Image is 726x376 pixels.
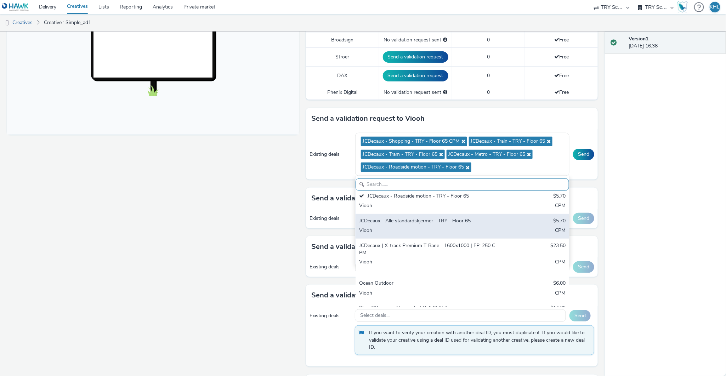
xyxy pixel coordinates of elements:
div: Please select a deal below and click on Send to send a validation request to Phenix Digital. [443,89,447,96]
div: No validation request sent [383,36,448,44]
button: Send [569,310,591,321]
h3: Send a validation request to Phenix Digital [311,290,451,301]
div: JCDecaux - Alle standardskjermer - TRY - Floor 65 [359,217,495,226]
div: No validation request sent [383,89,448,96]
div: Existing deals [310,215,352,222]
span: JCDecaux - Shopping - TRY - Floor 65 CPM [363,138,460,144]
td: Phenix Digital [306,85,379,99]
button: Send a validation request [383,70,448,81]
h3: Send a validation request to Viooh [311,113,425,124]
div: CPM [555,258,566,273]
div: $6.00 [553,280,566,288]
div: $23.50 [550,242,566,257]
span: 0 [487,36,490,43]
div: CPM [555,227,566,235]
span: If you want to verify your creation with another deal ID, you must duplicate it. If you would lik... [369,329,587,351]
div: Viooh [359,258,495,273]
div: JCDecaux - Roadside motion - TRY - Floor 65 [359,193,495,201]
a: Hawk Academy [677,1,691,13]
div: $5.70 [553,193,566,201]
div: CPM [555,290,566,298]
div: [DATE] 16:38 [629,35,720,50]
span: Free [554,89,569,96]
td: Stroer [306,47,379,66]
span: 0 [487,72,490,79]
div: Viooh [359,202,495,210]
span: Free [554,72,569,79]
span: JCDecaux - Train - TRY - Floor 65 [471,138,545,144]
a: Creative : Simple_ad1 [40,14,95,31]
span: JCDecaux - Tram - TRY - Floor 65 [363,152,437,158]
div: Existing deals [310,312,351,319]
span: JCDecaux - Metro - TRY - Floor 65 [448,152,525,158]
button: Send [573,213,594,224]
div: Existing deals [310,263,352,270]
div: $5.70 [553,217,566,226]
span: 0 [487,53,490,60]
img: Hawk Academy [677,1,688,13]
div: Viooh [359,290,495,298]
div: Viooh [359,227,495,235]
div: SE - JCDecaux - Nasjonal - FP: 140 SEK [359,304,495,313]
div: Ocean Outdoor [359,280,495,288]
button: Send [573,149,594,160]
div: Existing deals [310,151,352,158]
div: KHL [710,2,720,12]
span: JCDecaux - Roadside motion - TRY - Floor 65 [363,164,464,170]
td: Broadsign [306,33,379,47]
div: JCDecaux | X-track Premium T-Bane - 1600x1000 | FP: 250 CPM [359,242,495,257]
input: Search...... [356,178,569,191]
div: Please select a deal below and click on Send to send a validation request to Broadsign. [443,36,447,44]
button: Send [573,261,594,273]
span: Select deals... [361,313,390,319]
div: CPM [555,202,566,210]
button: Send a validation request [383,51,448,63]
h3: Send a validation request to MyAdbooker [311,241,448,252]
span: 0 [487,89,490,96]
img: undefined Logo [2,3,29,12]
h3: Send a validation request to Broadsign [311,193,439,204]
img: dooh [4,19,11,27]
strong: Version 1 [629,35,649,42]
td: DAX [306,66,379,85]
span: Free [554,36,569,43]
span: Free [554,53,569,60]
div: $14.60 [550,304,566,313]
